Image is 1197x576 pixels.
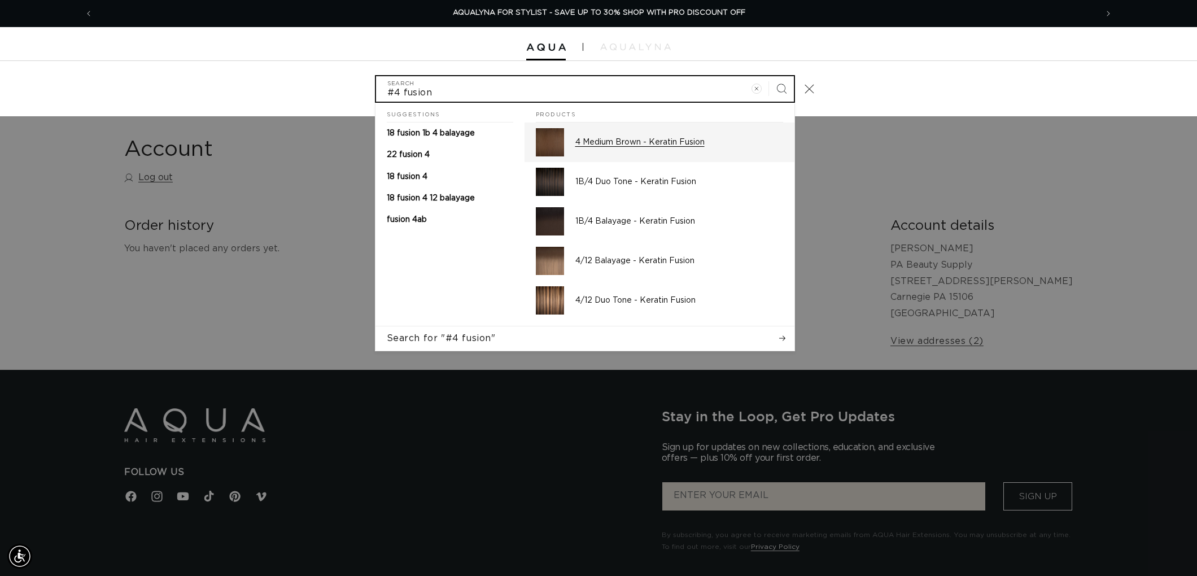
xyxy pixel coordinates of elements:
span: fusion 4ab [387,216,427,224]
a: 18 fusion 4 12 balayage [375,187,525,209]
p: 18 fusion 1b 4 balayage [387,128,475,138]
a: 1B/4 Duo Tone - Keratin Fusion [525,162,794,202]
p: 18 fusion 4 [387,172,427,182]
a: 4/12 Balayage - Keratin Fusion [525,241,794,281]
h2: Suggestions [387,103,513,123]
p: 4 Medium Brown - Keratin Fusion [575,137,783,147]
div: Accessibility Menu [7,544,32,569]
a: 18 fusion 4 [375,166,525,187]
a: 1B/4 Balayage - Keratin Fusion [525,202,794,241]
a: 4/12 Duo Tone - Keratin Fusion [525,281,794,320]
input: Search [376,76,794,102]
button: Clear search term [744,76,769,101]
button: Next announcement [1096,3,1121,24]
p: 1B/4 Duo Tone - Keratin Fusion [575,177,783,187]
a: 22 fusion 4 [375,144,525,165]
button: Search [769,76,794,101]
a: fusion 4ab [375,209,525,230]
iframe: Chat Widget [1039,454,1197,576]
button: Close [797,76,822,101]
img: 1B/4 Duo Tone - Keratin Fusion [536,168,564,196]
img: Aqua Hair Extensions [526,43,566,51]
img: 4/12 Balayage - Keratin Fusion [536,247,564,275]
span: 18 fusion 4 12 balayage [387,194,475,202]
img: aqualyna.com [600,43,671,50]
img: 1B/4 Balayage - Keratin Fusion [536,207,564,235]
h2: Products [536,103,783,123]
button: Previous announcement [76,3,101,24]
a: 4 Medium Brown - Keratin Fusion [525,123,794,162]
span: 18 fusion 4 [387,173,427,181]
a: 18 fusion 1b 4 balayage [375,123,525,144]
span: AQUALYNA FOR STYLIST - SAVE UP TO 30% SHOP WITH PRO DISCOUNT OFF [453,9,745,16]
p: 1B/4 Balayage - Keratin Fusion [575,216,783,226]
img: 4 Medium Brown - Keratin Fusion [536,128,564,156]
p: 4/12 Balayage - Keratin Fusion [575,256,783,266]
span: 22 fusion 4 [387,151,430,159]
img: 4/12 Duo Tone - Keratin Fusion [536,286,564,315]
p: 22 fusion 4 [387,150,430,160]
span: 18 fusion 1b 4 balayage [387,129,475,137]
p: 18 fusion 4 12 balayage [387,193,475,203]
p: fusion 4ab [387,215,427,225]
span: Search for "#4 fusion" [387,332,496,344]
p: 4/12 Duo Tone - Keratin Fusion [575,295,783,306]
